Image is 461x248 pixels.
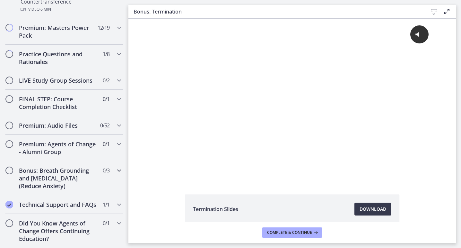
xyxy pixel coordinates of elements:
h2: Did You Know Agents of Change Offers Continuing Education? [19,219,97,243]
span: 12 / 19 [98,24,109,32]
h2: Premium: Audio Files [19,122,97,129]
h3: Bonus: Termination [134,8,417,15]
span: Complete & continue [267,230,312,235]
span: 1 / 1 [103,201,109,208]
span: 0 / 2 [103,77,109,84]
span: 0 / 1 [103,140,109,148]
h2: Practice Questions and Rationales [19,50,97,66]
h2: Premium: Agents of Change - Alumni Group [19,140,97,156]
h2: LIVE Study Group Sessions [19,77,97,84]
span: 0 / 3 [103,167,109,174]
span: 0 / 52 [100,122,109,129]
span: 0 / 1 [103,219,109,227]
span: 1 / 8 [103,50,109,58]
h2: Premium: Masters Power Pack [19,24,97,39]
h2: Bonus: Breath Grounding and [MEDICAL_DATA] (Reduce Anxiety) [19,167,97,190]
button: Complete & continue [262,227,322,238]
h2: Technical Support and FAQs [19,201,97,208]
h2: FINAL STEP: Course Completion Checklist [19,95,97,111]
span: · 6 min [39,5,51,13]
div: Video [21,5,121,13]
i: Completed [5,201,13,208]
iframe: Video Lesson [128,19,456,180]
span: Termination Slides [193,205,238,213]
span: Download [360,205,386,213]
a: Download [354,203,391,216]
span: 0 / 1 [103,95,109,103]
